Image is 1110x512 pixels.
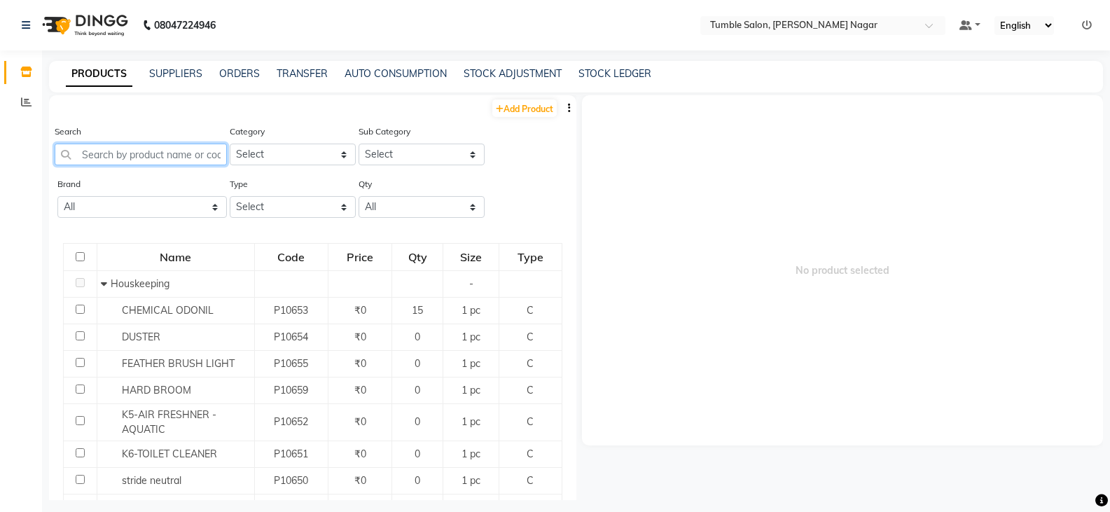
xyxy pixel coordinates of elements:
[415,384,420,396] span: 0
[57,178,81,191] label: Brand
[415,474,420,487] span: 0
[122,448,217,460] span: K6-TOILET CLEANER
[329,244,391,270] div: Price
[154,6,216,45] b: 08047224946
[354,331,366,343] span: ₹0
[98,244,254,270] div: Name
[230,125,265,138] label: Category
[354,448,366,460] span: ₹0
[464,67,562,80] a: STOCK ADJUSTMENT
[354,474,366,487] span: ₹0
[122,408,216,436] span: K5-AIR FRESHNER -AQUATIC
[111,277,169,290] span: Houskeeping
[492,99,557,117] a: Add Product
[415,357,420,370] span: 0
[462,331,480,343] span: 1 pc
[527,448,534,460] span: C
[359,125,410,138] label: Sub Category
[122,384,191,396] span: HARD BROOM
[462,415,480,428] span: 1 pc
[393,244,442,270] div: Qty
[415,415,420,428] span: 0
[274,304,308,317] span: P10653
[256,244,327,270] div: Code
[354,415,366,428] span: ₹0
[527,331,534,343] span: C
[274,474,308,487] span: P10650
[462,384,480,396] span: 1 pc
[274,331,308,343] span: P10654
[277,67,328,80] a: TRANSFER
[412,304,423,317] span: 15
[415,331,420,343] span: 0
[527,384,534,396] span: C
[469,277,473,290] span: -
[462,448,480,460] span: 1 pc
[354,304,366,317] span: ₹0
[354,384,366,396] span: ₹0
[274,357,308,370] span: P10655
[345,67,447,80] a: AUTO CONSUMPTION
[219,67,260,80] a: ORDERS
[122,357,235,370] span: FEATHER BRUSH LIGHT
[359,178,372,191] label: Qty
[500,244,560,270] div: Type
[444,244,498,270] div: Size
[122,304,214,317] span: CHEMICAL ODONIL
[462,357,480,370] span: 1 pc
[55,125,81,138] label: Search
[527,304,534,317] span: C
[122,331,160,343] span: DUSTER
[274,448,308,460] span: P10651
[527,357,534,370] span: C
[55,144,227,165] input: Search by product name or code
[578,67,651,80] a: STOCK LEDGER
[122,474,181,487] span: stride neutral
[274,415,308,428] span: P10652
[101,277,111,290] span: Collapse Row
[230,178,248,191] label: Type
[354,357,366,370] span: ₹0
[149,67,202,80] a: SUPPLIERS
[66,62,132,87] a: PRODUCTS
[274,384,308,396] span: P10659
[527,415,534,428] span: C
[582,95,1104,445] span: No product selected
[462,474,480,487] span: 1 pc
[36,6,132,45] img: logo
[415,448,420,460] span: 0
[462,304,480,317] span: 1 pc
[527,474,534,487] span: C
